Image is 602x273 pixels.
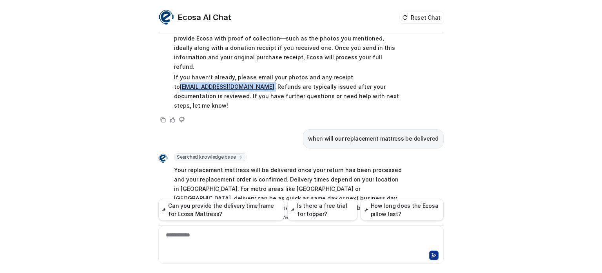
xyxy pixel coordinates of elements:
[174,153,247,161] span: Searched knowledge base
[308,134,439,143] p: when will our replacement mattress be delivered
[158,154,168,163] img: Widget
[158,9,174,25] img: Widget
[400,12,444,23] button: Reset Chat
[174,24,403,71] p: Since your mattress has been picked up by the charity partner, the next step is to provide Ecosa ...
[174,165,403,222] p: Your replacement mattress will be delivered once your return has been processed and your replacem...
[287,199,357,221] button: Is there a free trial for topper?
[174,73,403,110] p: If you haven’t already, please email your photos and any receipt to . Refunds are typically issue...
[180,83,274,90] a: [EMAIL_ADDRESS][DOMAIN_NAME]
[178,12,231,23] h2: Ecosa AI Chat
[361,199,444,221] button: How long does the Ecosa pillow last?
[158,199,284,221] button: Can you provide the delivery timeframe for Ecosa Mattress?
